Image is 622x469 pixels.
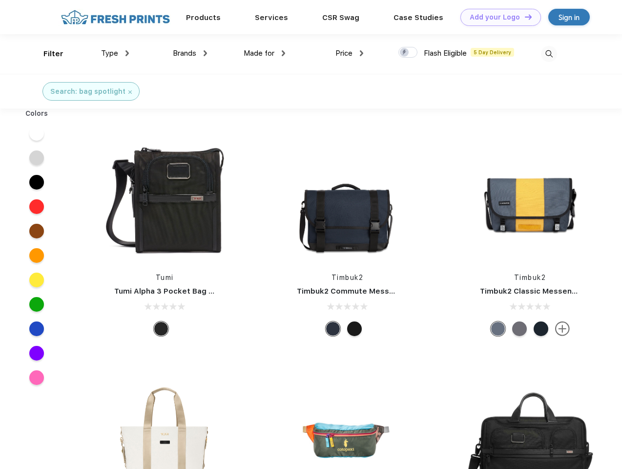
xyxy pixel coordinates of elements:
[114,287,228,296] a: Tumi Alpha 3 Pocket Bag Small
[512,321,527,336] div: Eco Army Pop
[491,321,505,336] div: Eco Lightbeam
[534,321,548,336] div: Eco Monsoon
[360,50,363,56] img: dropdown.png
[471,48,514,57] span: 5 Day Delivery
[50,86,125,97] div: Search: bag spotlight
[525,14,532,20] img: DT
[559,12,580,23] div: Sign in
[480,287,601,296] a: Timbuk2 Classic Messenger Bag
[58,9,173,26] img: fo%20logo%202.webp
[204,50,207,56] img: dropdown.png
[332,274,364,281] a: Timbuk2
[154,321,168,336] div: Black
[125,50,129,56] img: dropdown.png
[186,13,221,22] a: Products
[514,274,546,281] a: Timbuk2
[347,321,362,336] div: Eco Black
[470,13,520,21] div: Add your Logo
[282,50,285,56] img: dropdown.png
[100,133,229,263] img: func=resize&h=266
[555,321,570,336] img: more.svg
[244,49,274,58] span: Made for
[297,287,428,296] a: Timbuk2 Commute Messenger Bag
[18,108,56,119] div: Colors
[173,49,196,58] span: Brands
[465,133,595,263] img: func=resize&h=266
[282,133,412,263] img: func=resize&h=266
[424,49,467,58] span: Flash Eligible
[101,49,118,58] span: Type
[156,274,174,281] a: Tumi
[128,90,132,94] img: filter_cancel.svg
[43,48,63,60] div: Filter
[335,49,352,58] span: Price
[541,46,557,62] img: desktop_search.svg
[326,321,340,336] div: Eco Nautical
[548,9,590,25] a: Sign in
